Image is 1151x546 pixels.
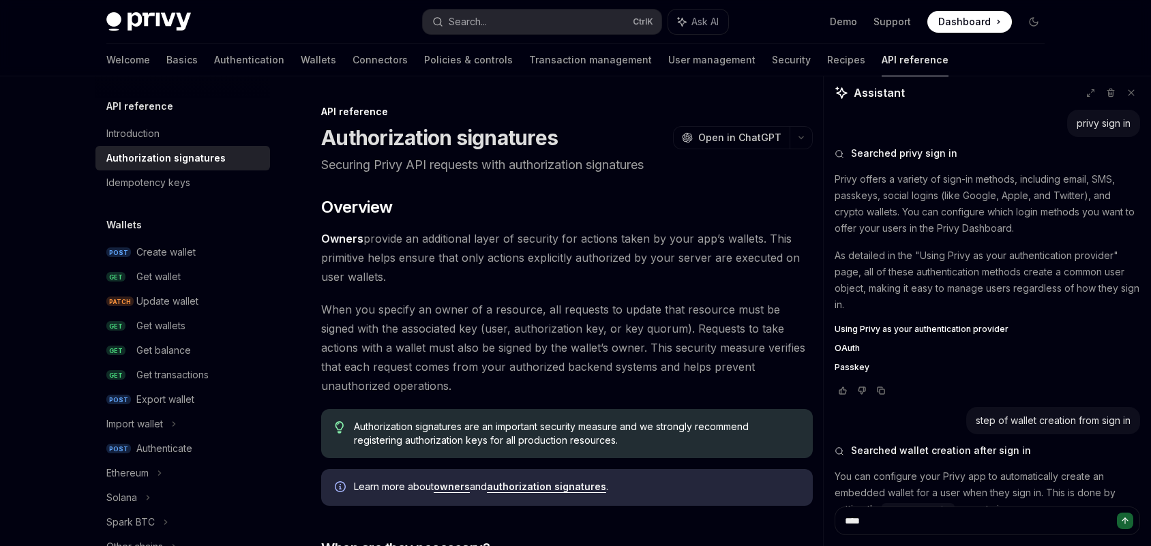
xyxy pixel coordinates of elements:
a: Introduction [95,121,270,146]
p: Privy offers a variety of sign-in methods, including email, SMS, passkeys, social logins (like Go... [835,171,1140,237]
a: Owners [321,232,363,246]
h5: API reference [106,98,173,115]
div: Get wallets [136,318,185,334]
span: Searched privy sign in [851,147,957,160]
span: Ctrl K [633,16,653,27]
span: POST [106,395,131,405]
a: GETGet wallet [95,264,270,289]
a: Security [772,44,811,76]
a: Passkey [835,362,1140,373]
svg: Tip [335,421,344,434]
span: Passkey [835,362,869,373]
button: Toggle dark mode [1023,11,1045,33]
div: Ethereum [106,465,149,481]
span: Authorization signatures are an important security measure and we strongly recommend registering ... [354,420,799,447]
span: GET [106,321,125,331]
div: step of wallet creation from sign in [976,414,1131,427]
a: Connectors [353,44,408,76]
div: Introduction [106,125,160,142]
span: PATCH [106,297,134,307]
div: privy sign in [1077,117,1131,130]
p: As detailed in the "Using Privy as your authentication provider" page, all of these authenticatio... [835,247,1140,313]
span: When you specify an owner of a resource, all requests to update that resource must be signed with... [321,300,813,395]
a: Welcome [106,44,150,76]
span: createOnLogin [887,504,949,515]
a: Basics [166,44,198,76]
a: POSTExport wallet [95,387,270,412]
span: GET [106,346,125,356]
span: Dashboard [938,15,991,29]
a: API reference [882,44,948,76]
span: GET [106,370,125,380]
div: Get balance [136,342,191,359]
div: Get transactions [136,367,209,383]
a: Policies & controls [424,44,513,76]
div: Search... [449,14,487,30]
a: GETGet wallets [95,314,270,338]
button: Searched privy sign in [835,147,1140,160]
div: Spark BTC [106,514,155,530]
a: Dashboard [927,11,1012,33]
button: Open in ChatGPT [673,126,790,149]
span: Open in ChatGPT [698,131,781,145]
button: Ask AI [668,10,728,34]
span: Using Privy as your authentication provider [835,324,1008,335]
div: Import wallet [106,416,163,432]
svg: Info [335,481,348,495]
a: Authorization signatures [95,146,270,170]
h1: Authorization signatures [321,125,558,150]
div: Export wallet [136,391,194,408]
div: Solana [106,489,137,506]
span: Searched wallet creation after sign in [851,444,1031,457]
a: owners [434,481,470,493]
a: User management [668,44,756,76]
a: GETGet balance [95,338,270,363]
a: PATCHUpdate wallet [95,289,270,314]
span: provide an additional layer of security for actions taken by your app’s wallets. This primitive h... [321,229,813,286]
a: Support [873,15,911,29]
span: Overview [321,196,392,218]
span: Assistant [854,85,905,101]
a: OAuth [835,343,1140,354]
div: Get wallet [136,269,181,285]
span: OAuth [835,343,860,354]
span: GET [106,272,125,282]
img: dark logo [106,12,191,31]
button: Search...CtrlK [423,10,661,34]
button: Searched wallet creation after sign in [835,444,1140,457]
h5: Wallets [106,217,142,233]
a: POSTCreate wallet [95,240,270,264]
a: Transaction management [529,44,652,76]
a: Demo [830,15,857,29]
p: Securing Privy API requests with authorization signatures [321,155,813,175]
span: Learn more about and . [354,480,799,494]
a: POSTAuthenticate [95,436,270,461]
a: Wallets [301,44,336,76]
a: Idempotency keys [95,170,270,195]
div: Authenticate [136,440,192,457]
div: Update wallet [136,293,198,309]
span: Ask AI [691,15,719,29]
a: Authentication [214,44,284,76]
a: Using Privy as your authentication provider [835,324,1140,335]
button: Send message [1117,513,1133,529]
div: Create wallet [136,244,196,260]
span: POST [106,247,131,258]
div: Idempotency keys [106,175,190,191]
div: API reference [321,105,813,119]
span: POST [106,444,131,454]
div: Authorization signatures [106,150,226,166]
a: authorization signatures [487,481,606,493]
a: Recipes [827,44,865,76]
a: GETGet transactions [95,363,270,387]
